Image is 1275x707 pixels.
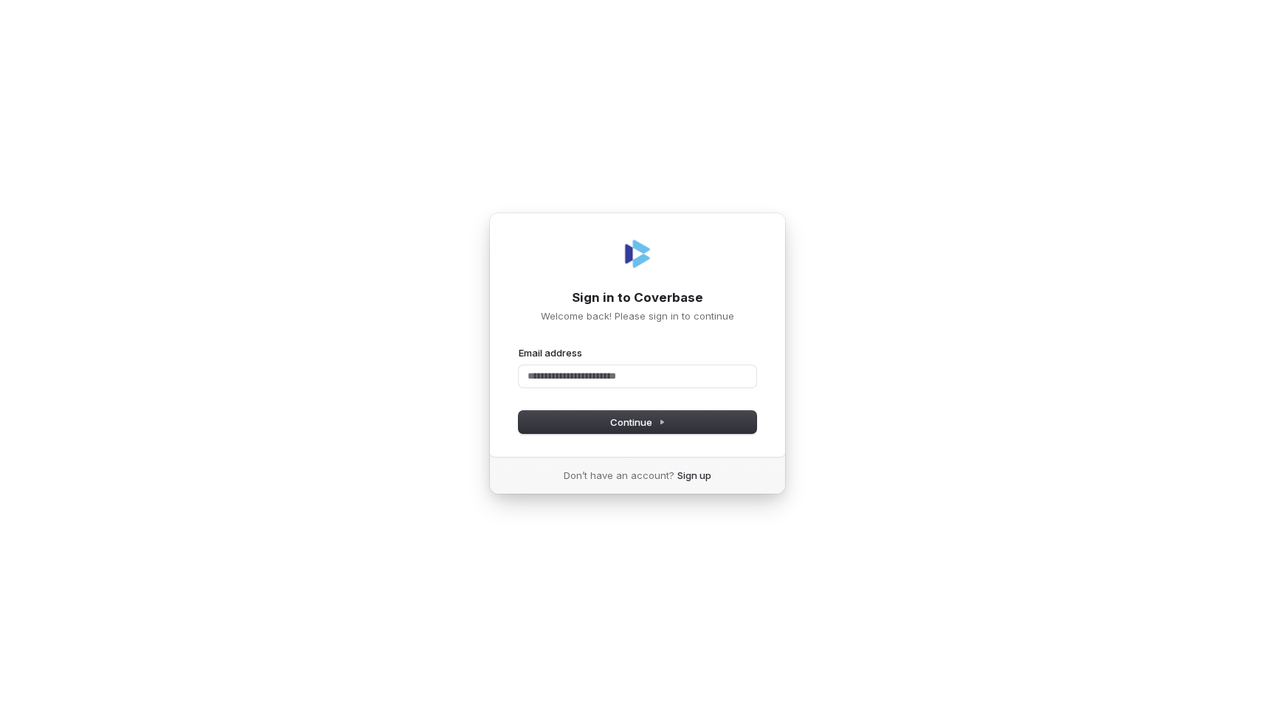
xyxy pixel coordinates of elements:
a: Sign up [677,469,711,482]
label: Email address [519,346,582,359]
p: Welcome back! Please sign in to continue [519,309,756,323]
img: Coverbase [620,236,655,272]
h1: Sign in to Coverbase [519,289,756,307]
span: Continue [610,415,666,429]
span: Don’t have an account? [564,469,674,482]
button: Continue [519,411,756,433]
